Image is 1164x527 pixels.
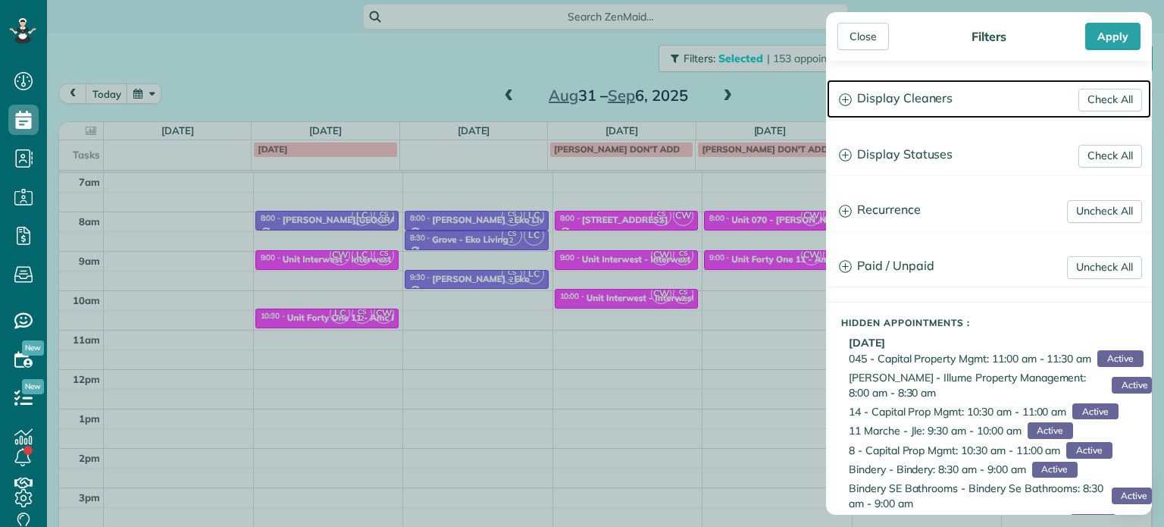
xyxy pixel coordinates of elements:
span: Active [1112,377,1152,394]
span: New [22,340,44,356]
a: Check All [1078,145,1142,168]
h5: Hidden Appointments : [841,318,1152,328]
a: Uncheck All [1067,256,1142,279]
span: Active [1097,350,1143,367]
span: Bindery SE Bathrooms - Bindery Se Bathrooms: 8:30 am - 9:00 am [849,481,1106,511]
a: Recurrence [827,191,1151,230]
a: Check All [1078,89,1142,111]
span: [PERSON_NAME] - Illume Property Management: 8:00 am - 8:30 am [849,370,1106,400]
b: [DATE] [849,336,885,350]
span: Active [1066,442,1112,459]
a: Display Cleaners [827,80,1151,118]
span: Bindery - Bindery: 8:30 am - 9:00 am [849,462,1026,477]
div: Filters [967,29,1011,44]
span: Active [1032,462,1078,478]
div: Apply [1085,23,1141,50]
span: Active [1072,403,1118,420]
a: Display Statuses [827,136,1151,174]
span: 045 - Capital Property Mgmt: 11:00 am - 11:30 am [849,351,1091,366]
span: Active [1112,488,1152,504]
span: 8 - Capital Prop Mgmt: 10:30 am - 11:00 am [849,443,1060,458]
a: Uncheck All [1067,200,1142,223]
span: New [22,379,44,394]
a: Paid / Unpaid [827,247,1151,286]
span: 11 Marche - Jle: 9:30 am - 10:00 am [849,423,1022,438]
div: Close [837,23,889,50]
span: Active [1028,422,1073,439]
span: 14 - Capital Prop Mgmt: 10:30 am - 11:00 am [849,404,1066,419]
